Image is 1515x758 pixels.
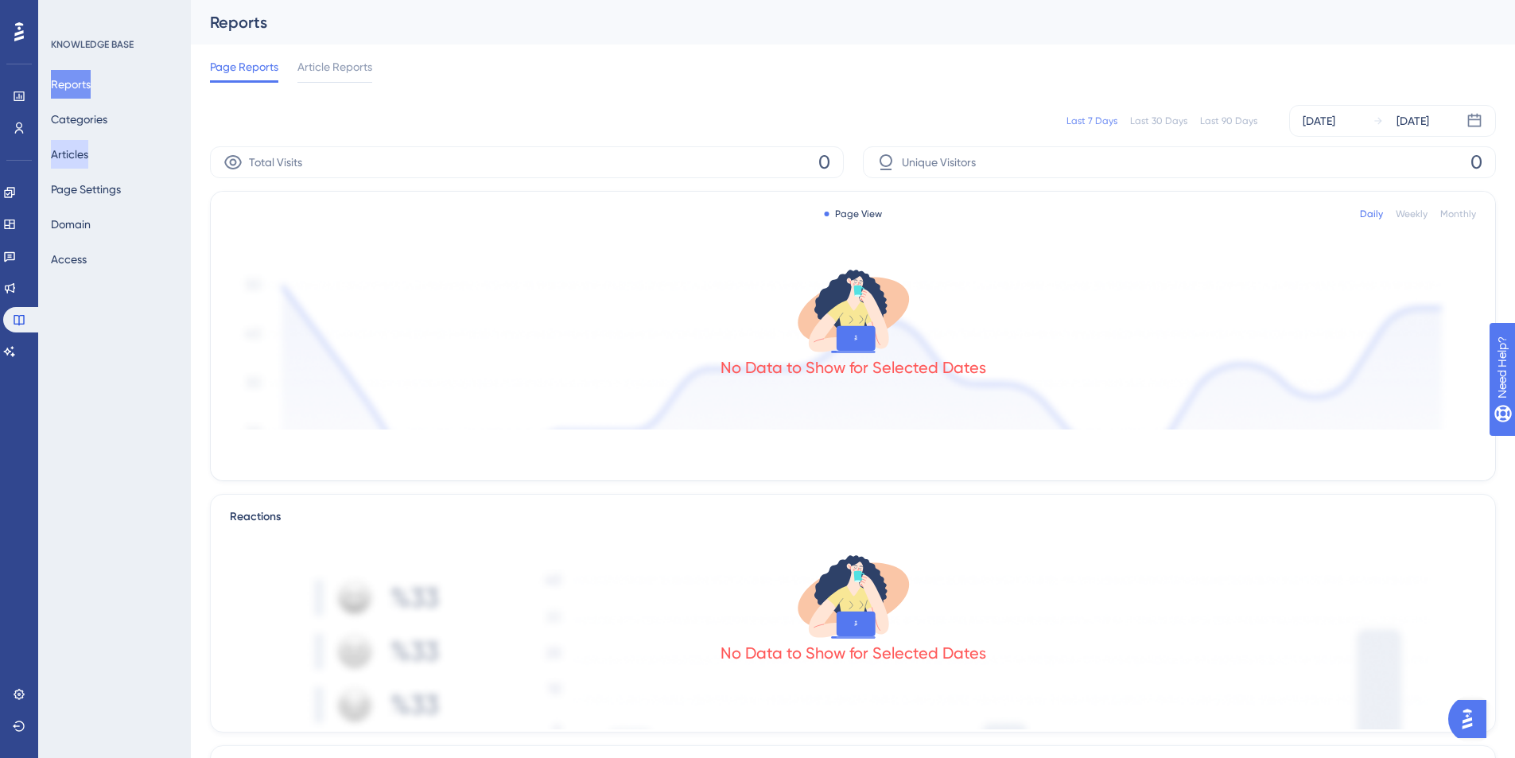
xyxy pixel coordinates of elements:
span: Article Reports [297,57,372,76]
button: Page Settings [51,175,121,204]
span: Need Help? [37,4,99,23]
button: Categories [51,105,107,134]
div: No Data to Show for Selected Dates [721,356,986,379]
span: 0 [818,150,830,175]
button: Articles [51,140,88,169]
div: Reactions [230,507,1476,527]
div: KNOWLEDGE BASE [51,38,134,51]
div: Monthly [1440,208,1476,220]
div: Reports [210,11,1456,33]
div: [DATE] [1303,111,1335,130]
span: 0 [1470,150,1482,175]
div: No Data to Show for Selected Dates [721,642,986,664]
button: Domain [51,210,91,239]
button: Access [51,245,87,274]
div: Last 7 Days [1066,115,1117,127]
div: Last 30 Days [1130,115,1187,127]
div: Last 90 Days [1200,115,1257,127]
div: Page View [824,208,882,220]
div: Weekly [1396,208,1428,220]
div: Daily [1360,208,1383,220]
span: Unique Visitors [902,153,976,172]
span: Page Reports [210,57,278,76]
span: Total Visits [249,153,302,172]
div: [DATE] [1397,111,1429,130]
iframe: UserGuiding AI Assistant Launcher [1448,695,1496,743]
button: Reports [51,70,91,99]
